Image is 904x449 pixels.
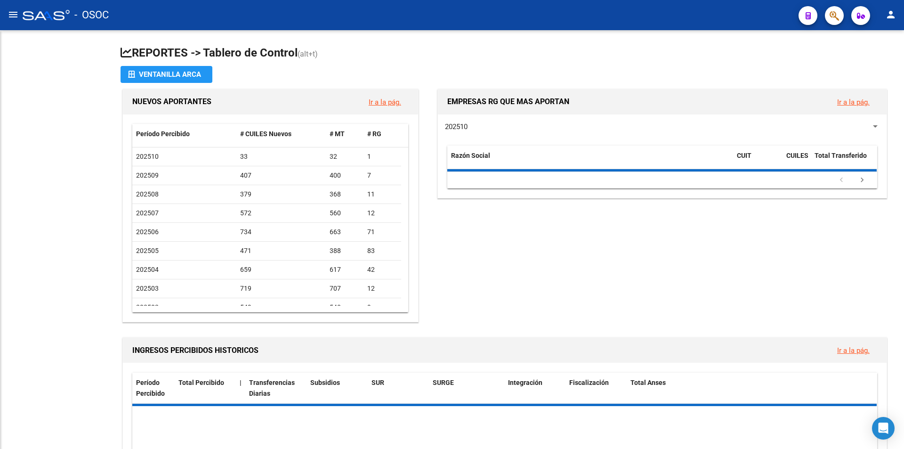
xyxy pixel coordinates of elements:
[330,283,360,294] div: 707
[136,190,159,198] span: 202508
[175,373,236,404] datatable-header-cell: Total Percibido
[121,45,889,62] h1: REPORTES -> Tablero de Control
[330,189,360,200] div: 368
[363,124,401,144] datatable-header-cell: # RG
[367,170,397,181] div: 7
[783,146,811,177] datatable-header-cell: CUILES
[853,175,871,186] a: go to next page
[136,285,159,292] span: 202503
[830,93,877,111] button: Ir a la pág.
[240,264,323,275] div: 659
[447,146,733,177] datatable-header-cell: Razón Social
[330,130,345,138] span: # MT
[236,373,245,404] datatable-header-cell: |
[128,66,205,83] div: Ventanilla ARCA
[429,373,504,404] datatable-header-cell: SURGE
[236,124,326,144] datatable-header-cell: # CUILES Nuevos
[786,152,808,159] span: CUILES
[240,283,323,294] div: 719
[569,379,609,386] span: Fiscalización
[132,346,258,355] span: INGRESOS PERCIBIDOS HISTORICOS
[447,97,569,106] span: EMPRESAS RG QUE MAS APORTAN
[811,146,877,177] datatable-header-cell: Total Transferido
[310,379,340,386] span: Subsidios
[367,130,381,138] span: # RG
[136,303,159,311] span: 202502
[367,245,397,256] div: 83
[361,93,409,111] button: Ir a la pág.
[136,379,165,397] span: Período Percibido
[136,209,159,217] span: 202507
[240,170,323,181] div: 407
[330,302,360,313] div: 540
[326,124,363,144] datatable-header-cell: # MT
[367,151,397,162] div: 1
[627,373,870,404] datatable-header-cell: Total Anses
[240,379,242,386] span: |
[136,171,159,179] span: 202509
[733,146,783,177] datatable-header-cell: CUIT
[74,5,109,25] span: - OSOC
[132,97,211,106] span: NUEVOS APORTANTES
[433,379,454,386] span: SURGE
[368,373,429,404] datatable-header-cell: SUR
[330,170,360,181] div: 400
[240,189,323,200] div: 379
[367,227,397,237] div: 71
[8,9,19,20] mat-icon: menu
[330,208,360,219] div: 560
[451,152,490,159] span: Razón Social
[367,208,397,219] div: 12
[240,227,323,237] div: 734
[815,152,867,159] span: Total Transferido
[240,130,291,138] span: # CUILES Nuevos
[121,66,212,83] button: Ventanilla ARCA
[367,189,397,200] div: 11
[136,228,159,236] span: 202506
[565,373,627,404] datatable-header-cell: Fiscalización
[136,130,190,138] span: Período Percibido
[132,124,236,144] datatable-header-cell: Período Percibido
[178,379,224,386] span: Total Percibido
[504,373,565,404] datatable-header-cell: Integración
[136,247,159,254] span: 202505
[240,151,323,162] div: 33
[245,373,307,404] datatable-header-cell: Transferencias Diarias
[330,264,360,275] div: 617
[307,373,368,404] datatable-header-cell: Subsidios
[132,373,175,404] datatable-header-cell: Período Percibido
[240,302,323,313] div: 549
[249,379,295,397] span: Transferencias Diarias
[330,245,360,256] div: 388
[240,245,323,256] div: 471
[367,283,397,294] div: 12
[136,153,159,160] span: 202510
[330,227,360,237] div: 663
[445,122,468,131] span: 202510
[872,417,895,440] div: Open Intercom Messenger
[298,49,318,58] span: (alt+t)
[136,266,159,273] span: 202504
[885,9,896,20] mat-icon: person
[240,208,323,219] div: 572
[737,152,751,159] span: CUIT
[837,346,870,355] a: Ir a la pág.
[832,175,850,186] a: go to previous page
[830,342,877,359] button: Ir a la pág.
[367,302,397,313] div: 9
[369,98,401,106] a: Ir a la pág.
[371,379,384,386] span: SUR
[330,151,360,162] div: 32
[367,264,397,275] div: 42
[508,379,542,386] span: Integración
[630,379,666,386] span: Total Anses
[837,98,870,106] a: Ir a la pág.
